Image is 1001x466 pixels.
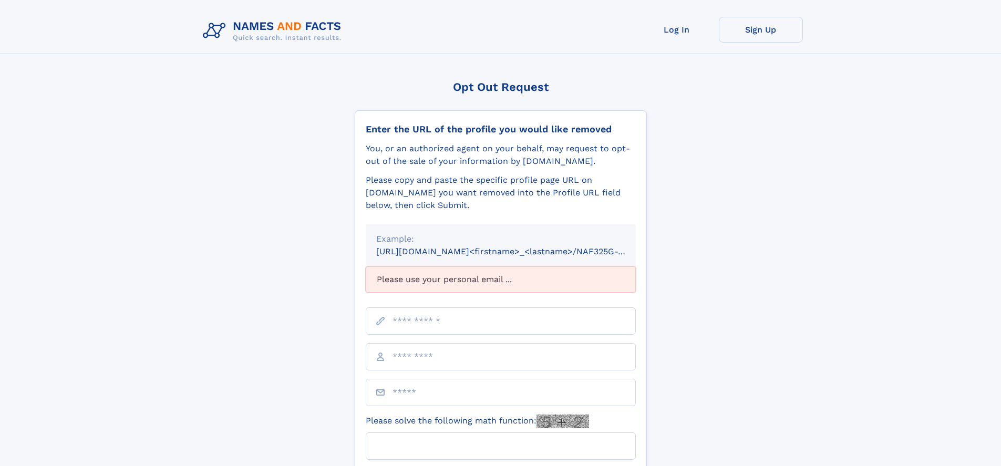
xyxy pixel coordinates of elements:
div: Please copy and paste the specific profile page URL on [DOMAIN_NAME] you want removed into the Pr... [366,174,636,212]
div: Example: [376,233,625,245]
div: You, or an authorized agent on your behalf, may request to opt-out of the sale of your informatio... [366,142,636,168]
img: Logo Names and Facts [199,17,350,45]
label: Please solve the following math function: [366,415,589,428]
div: Enter the URL of the profile you would like removed [366,123,636,135]
small: [URL][DOMAIN_NAME]<firstname>_<lastname>/NAF325G-xxxxxxxx [376,246,656,256]
div: Please use your personal email ... [366,266,636,293]
a: Sign Up [719,17,803,43]
div: Opt Out Request [355,80,647,94]
a: Log In [635,17,719,43]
